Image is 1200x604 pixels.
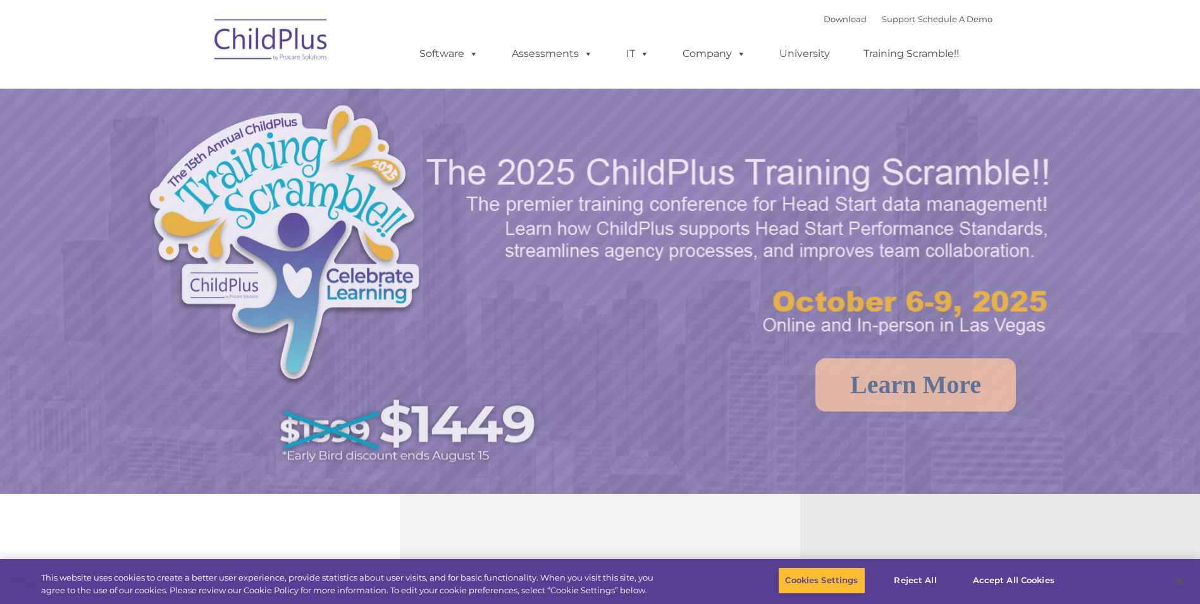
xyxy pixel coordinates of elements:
[918,14,993,24] a: Schedule A Demo
[208,10,335,73] img: ChildPlus by Procare Solutions
[670,41,758,66] a: Company
[882,14,915,24] a: Support
[778,567,865,594] button: Cookies Settings
[614,41,662,66] a: IT
[41,572,660,596] div: This website uses cookies to create a better user experience, provide statistics about user visit...
[407,41,491,66] a: Software
[1166,567,1194,595] button: Close
[815,358,1016,412] a: Learn More
[851,41,972,66] a: Training Scramble!!
[824,14,993,24] font: |
[824,14,867,24] a: Download
[876,567,955,594] button: Reject All
[966,567,1061,594] button: Accept All Cookies
[767,41,843,66] a: University
[499,41,605,66] a: Assessments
